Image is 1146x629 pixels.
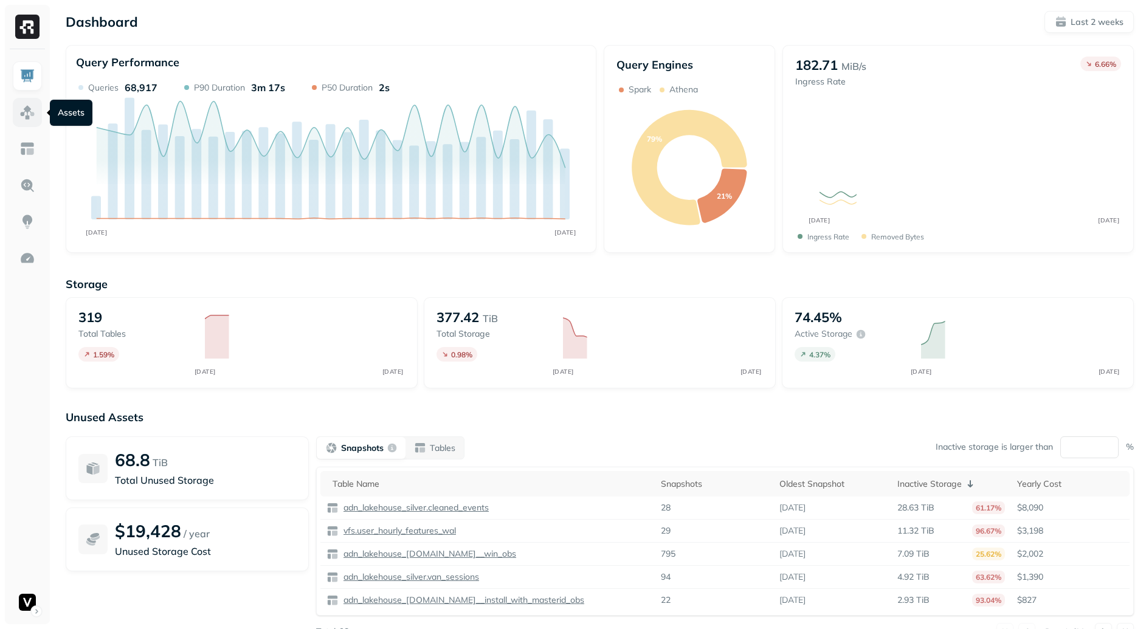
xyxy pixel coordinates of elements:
[115,449,150,470] p: 68.8
[809,350,830,359] p: 4.37 %
[779,502,806,514] p: [DATE]
[326,571,339,583] img: table
[972,548,1005,560] p: 25.62%
[19,141,35,157] img: Asset Explorer
[779,571,806,583] p: [DATE]
[326,548,339,560] img: table
[66,277,1134,291] p: Storage
[1126,441,1134,453] p: %
[251,81,285,94] p: 3m 17s
[66,13,138,30] p: Dashboard
[554,229,576,236] tspan: [DATE]
[153,455,168,470] p: TiB
[1017,478,1124,490] div: Yearly Cost
[807,232,849,241] p: Ingress Rate
[1044,11,1134,33] button: Last 2 weeks
[871,232,924,241] p: Removed bytes
[333,478,649,490] div: Table Name
[661,478,767,490] div: Snapshots
[115,544,296,559] p: Unused Storage Cost
[661,525,671,537] p: 29
[795,57,838,74] p: 182.71
[779,548,806,560] p: [DATE]
[629,84,651,95] p: Spark
[972,594,1005,607] p: 93.04%
[78,309,102,326] p: 319
[322,82,373,94] p: P50 Duration
[897,502,934,514] p: 28.63 TiB
[897,548,930,560] p: 7.09 TiB
[125,81,157,94] p: 68,917
[910,368,931,376] tspan: [DATE]
[78,328,193,340] p: Total tables
[669,84,698,95] p: Athena
[616,58,763,72] p: Query Engines
[1017,525,1124,537] p: $3,198
[19,68,35,84] img: Dashboard
[184,526,210,541] p: / year
[379,81,390,94] p: 2s
[19,105,35,120] img: Assets
[451,350,472,359] p: 0.98 %
[326,525,339,537] img: table
[15,15,40,39] img: Ryft
[972,524,1005,537] p: 96.67%
[341,594,584,606] p: adn_lakehouse_[DOMAIN_NAME]__install_with_masterid_obs
[194,368,215,376] tspan: [DATE]
[93,350,114,359] p: 1.59 %
[972,571,1005,583] p: 63.62%
[809,216,830,224] tspan: [DATE]
[115,473,296,487] p: Total Unused Storage
[341,548,516,560] p: adn_lakehouse_[DOMAIN_NAME]__win_obs
[661,594,671,606] p: 22
[19,177,35,193] img: Query Explorer
[19,250,35,266] img: Optimization
[76,55,179,69] p: Query Performance
[1017,502,1124,514] p: $8,090
[897,525,934,537] p: 11.32 TiB
[1017,548,1124,560] p: $2,002
[341,502,489,514] p: adn_lakehouse_silver.cleaned_events
[1098,368,1119,376] tspan: [DATE]
[437,309,479,326] p: 377.42
[339,502,489,514] a: adn_lakehouse_silver.cleaned_events
[88,82,119,94] p: Queries
[194,82,245,94] p: P90 Duration
[795,328,852,340] p: Active storage
[1071,16,1124,28] p: Last 2 weeks
[779,594,806,606] p: [DATE]
[897,571,930,583] p: 4.92 TiB
[483,311,498,326] p: TiB
[86,229,107,236] tspan: [DATE]
[341,525,456,537] p: vfs.user_hourly_features_wal
[661,502,671,514] p: 28
[897,478,962,490] p: Inactive Storage
[339,571,479,583] a: adn_lakehouse_silver.van_sessions
[897,594,930,606] p: 2.93 TiB
[1095,60,1116,69] p: 6.66 %
[382,368,403,376] tspan: [DATE]
[430,442,455,454] p: Tables
[437,328,551,340] p: Total storage
[326,594,339,607] img: table
[115,520,181,541] p: $19,428
[19,594,36,611] img: Voodoo
[841,59,866,74] p: MiB/s
[341,442,384,454] p: Snapshots
[1099,216,1120,224] tspan: [DATE]
[1017,594,1124,606] p: $827
[740,368,761,376] tspan: [DATE]
[779,525,806,537] p: [DATE]
[326,502,339,514] img: table
[339,548,516,560] a: adn_lakehouse_[DOMAIN_NAME]__win_obs
[66,410,1134,424] p: Unused Assets
[936,441,1053,453] p: Inactive storage is larger than
[341,571,479,583] p: adn_lakehouse_silver.van_sessions
[972,501,1005,514] p: 61.17%
[795,309,842,326] p: 74.45%
[1017,571,1124,583] p: $1,390
[647,134,662,143] text: 79%
[661,548,675,560] p: 795
[339,525,456,537] a: vfs.user_hourly_features_wal
[552,368,573,376] tspan: [DATE]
